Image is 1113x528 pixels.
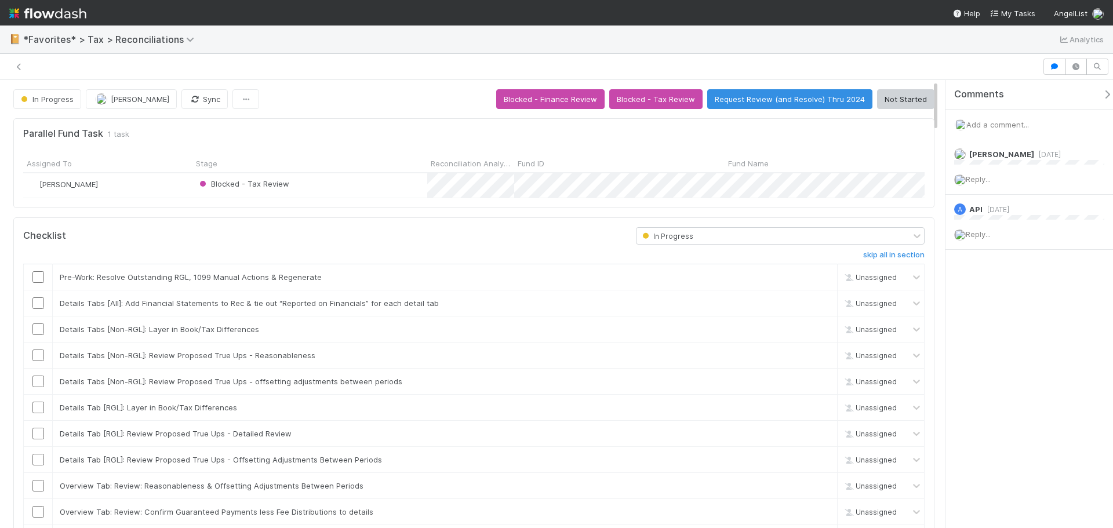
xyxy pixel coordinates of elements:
span: Unassigned [842,429,897,438]
img: avatar_711f55b7-5a46-40da-996f-bc93b6b86381.png [954,148,966,160]
span: Fund ID [518,158,544,169]
span: Unassigned [842,456,897,464]
img: avatar_cfa6ccaa-c7d9-46b3-b608-2ec56ecf97ad.png [954,174,966,185]
button: Not Started [877,89,934,109]
span: Blocked - Tax Review [197,179,289,188]
span: Fund Name [728,158,769,169]
span: Assigned To [27,158,72,169]
img: avatar_cfa6ccaa-c7d9-46b3-b608-2ec56ecf97ad.png [96,93,107,105]
span: Reconciliation Analysis ID [431,158,511,169]
span: Reply... [966,174,991,184]
span: A [958,206,962,213]
span: 1 task [108,128,129,140]
span: Details Tabs [Non-RGL]: Review Proposed True Ups - offsetting adjustments between periods [60,377,402,386]
span: Unassigned [842,377,897,386]
span: Details Tab [RGL]: Review Proposed True Ups - Offsetting Adjustments Between Periods [60,455,382,464]
button: Request Review (and Resolve) Thru 2024 [707,89,872,109]
a: My Tasks [990,8,1035,19]
img: logo-inverted-e16ddd16eac7371096b0.svg [9,3,86,23]
span: [DATE] [983,205,1009,214]
span: [PERSON_NAME] [111,94,169,104]
span: Unassigned [842,482,897,490]
span: Reply... [966,230,991,239]
a: skip all in section [863,250,925,264]
h5: Checklist [23,230,66,242]
div: [PERSON_NAME] [28,179,98,190]
div: Help [952,8,980,19]
span: In Progress [640,232,693,241]
button: Sync [181,89,228,109]
span: My Tasks [990,9,1035,18]
span: [PERSON_NAME] [39,180,98,189]
span: Unassigned [842,508,897,516]
span: Overview Tab: Review: Reasonableness & Offsetting Adjustments Between Periods [60,481,363,490]
span: Overview Tab: Review: Confirm Guaranteed Payments less Fee Distributions to details [60,507,373,516]
span: Details Tabs [Non-RGL]: Layer in Book/Tax Differences [60,325,259,334]
span: Details Tab [RGL]: Review Proposed True Ups - Detailed Review [60,429,292,438]
div: API [954,203,966,215]
span: 📔 [9,34,21,44]
span: Details Tabs [Non-RGL]: Review Proposed True Ups - Reasonableness [60,351,315,360]
button: Blocked - Finance Review [496,89,605,109]
span: Details Tab [RGL]: Layer in Book/Tax Differences [60,403,237,412]
span: Details Tabs [All]: Add Financial Statements to Rec & tie out “Reported on Financials” for each d... [60,298,439,308]
span: Unassigned [842,403,897,412]
span: Stage [196,158,217,169]
span: Unassigned [842,325,897,334]
img: avatar_e41e7ae5-e7d9-4d8d-9f56-31b0d7a2f4fd.png [28,180,38,189]
span: [PERSON_NAME] [969,150,1034,159]
span: Unassigned [842,299,897,308]
img: avatar_cfa6ccaa-c7d9-46b3-b608-2ec56ecf97ad.png [954,229,966,241]
img: avatar_cfa6ccaa-c7d9-46b3-b608-2ec56ecf97ad.png [1092,8,1104,20]
span: Add a comment... [966,120,1029,129]
span: AngelList [1054,9,1087,18]
h5: Parallel Fund Task [23,128,103,140]
span: Pre-Work: Resolve Outstanding RGL, 1099 Manual Actions & Regenerate [60,272,322,282]
div: Blocked - Tax Review [197,178,289,190]
span: Comments [954,89,1004,100]
img: avatar_cfa6ccaa-c7d9-46b3-b608-2ec56ecf97ad.png [955,119,966,130]
h6: skip all in section [863,250,925,260]
span: *Favorites* > Tax > Reconciliations [23,34,200,45]
span: Unassigned [842,273,897,282]
a: Analytics [1058,32,1104,46]
span: API [969,205,983,214]
span: Unassigned [842,351,897,360]
button: [PERSON_NAME] [86,89,177,109]
span: [DATE] [1034,150,1061,159]
button: Blocked - Tax Review [609,89,703,109]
